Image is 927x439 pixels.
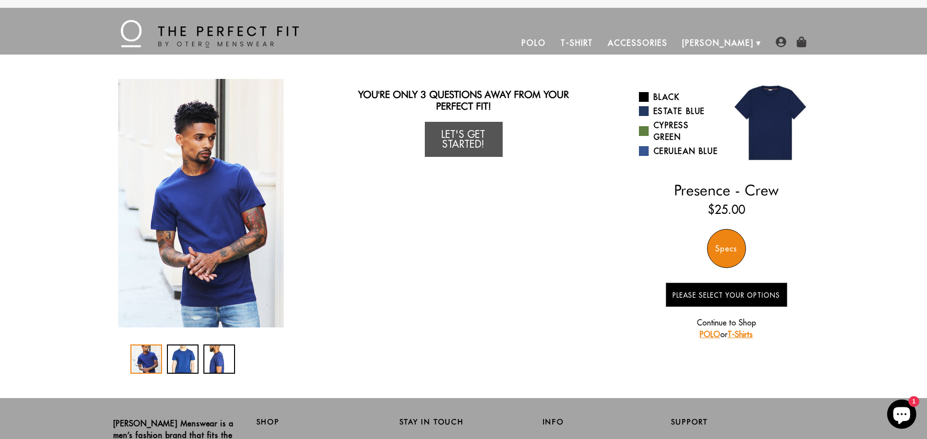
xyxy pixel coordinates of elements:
[666,283,787,307] button: Please Select Your Options
[514,31,553,55] a: Polo
[639,119,719,143] a: Cypress Green
[348,89,579,112] h2: You're only 3 questions away from your perfect fit!
[727,329,753,339] a: T-Shirts
[639,105,719,117] a: Estate Blue
[707,229,746,268] div: Specs
[256,418,385,426] h2: Shop
[600,31,674,55] a: Accessories
[130,344,162,374] div: 1 / 3
[400,418,528,426] h2: Stay in Touch
[671,418,814,426] h2: Support
[543,418,671,426] h2: Info
[796,37,807,47] img: shopping-bag-icon.png
[639,181,814,199] h2: Presence - Crew
[673,291,780,300] span: Please Select Your Options
[666,317,787,340] p: Continue to Shop or
[884,400,919,431] inbox-online-store-chat: Shopify online store chat
[118,79,284,327] img: IMG_2428_copy_1024x1024_2x_54a29d56-2a4d-4dd6-a028-5652b32cc0ff_340x.jpg
[776,37,786,47] img: user-account-icon.png
[121,20,299,47] img: The Perfect Fit - by Otero Menswear - Logo
[727,79,814,167] img: 013.jpg
[553,31,600,55] a: T-Shirt
[708,201,745,218] ins: $25.00
[700,329,720,339] a: POLO
[675,31,761,55] a: [PERSON_NAME]
[639,91,719,103] a: Black
[113,79,289,327] div: 1 / 3
[639,145,719,157] a: Cerulean Blue
[167,344,199,374] div: 2 / 3
[203,344,235,374] div: 3 / 3
[425,122,503,157] a: Let's Get Started!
